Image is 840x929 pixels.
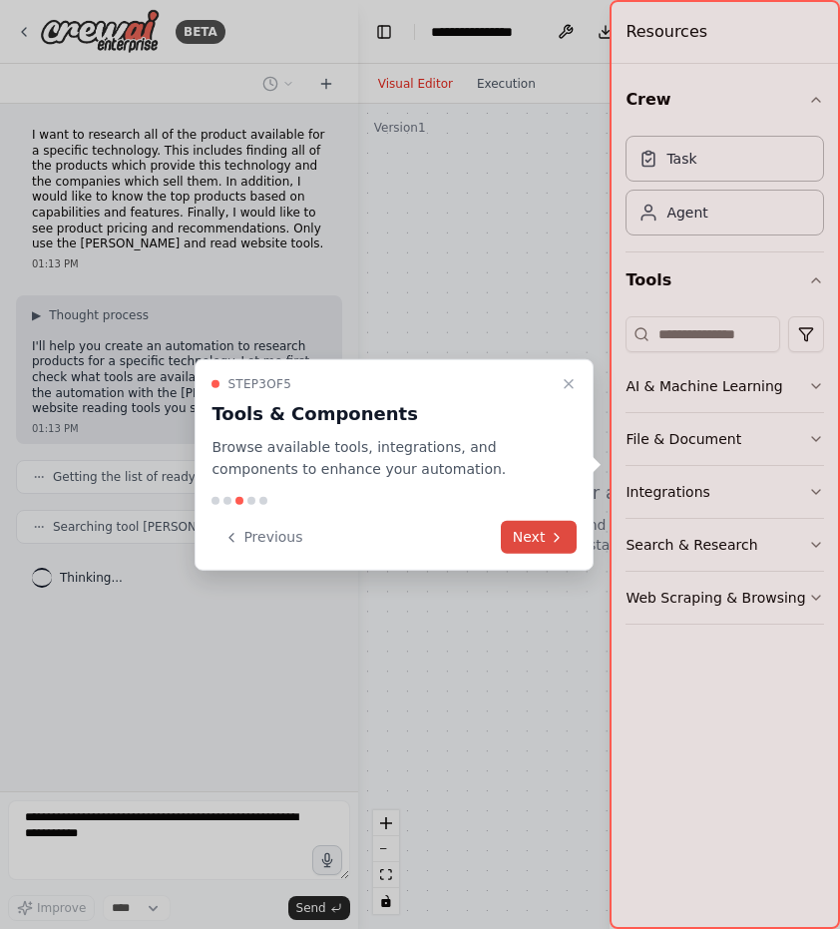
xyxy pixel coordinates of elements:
span: Step 3 of 5 [227,375,291,391]
h3: Tools & Components [211,399,553,427]
button: Close walkthrough [557,371,581,395]
button: Previous [211,521,314,554]
button: Hide left sidebar [370,18,398,46]
button: Next [501,521,578,554]
p: Browse available tools, integrations, and components to enhance your automation. [211,435,553,481]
